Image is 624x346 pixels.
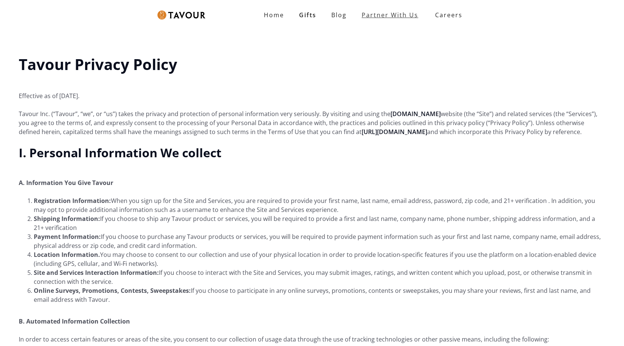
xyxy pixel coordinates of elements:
[19,82,605,100] p: Effective as of [DATE].
[34,268,605,286] li: If you choose to interact with the Site and Services, you may submit images, ratings, and written...
[19,109,605,136] p: Tavour Inc. (“Tavour”, “we”, or “us”) takes the privacy and protection of personal information ve...
[34,286,191,295] strong: Online Surveys, Promotions, Contests, Sweepstakes:
[354,7,426,22] a: Partner With Us
[292,7,324,22] a: Gifts
[391,110,441,118] a: [DOMAIN_NAME]
[19,335,605,344] p: In order to access certain features or areas of the site, you consent to our collection of usage ...
[19,317,130,325] strong: B. Automated Information Collection
[264,11,284,19] strong: Home
[34,214,605,232] li: If you choose to ship any Tavour product or services, you will be required to provide a first and...
[34,196,605,214] li: When you sign up for the Site and Services, you are required to provide your first name, last nam...
[435,7,462,22] strong: Careers
[256,7,292,22] a: Home
[324,7,354,22] a: Blog
[34,250,605,268] li: You may choose to consent to our collection and use of your physical location in order to provide...
[34,268,159,277] strong: Site and Services Interaction Information:
[34,286,605,304] li: If you choose to participate in any online surveys, promotions, contents or sweepstakes, you may ...
[19,145,221,161] strong: I. Personal Information We collect
[362,128,427,136] a: [URL][DOMAIN_NAME]
[34,215,100,223] strong: Shipping Information:
[34,233,101,241] strong: Payment Information:
[34,232,605,250] li: If you choose to purchase any Tavour products or services, you will be required to provide paymen...
[19,179,113,187] strong: A. Information You Give Tavour
[426,4,468,25] a: Careers
[19,54,177,75] strong: Tavour Privacy Policy
[34,251,100,259] strong: Location Information.
[34,197,111,205] strong: Registration Information:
